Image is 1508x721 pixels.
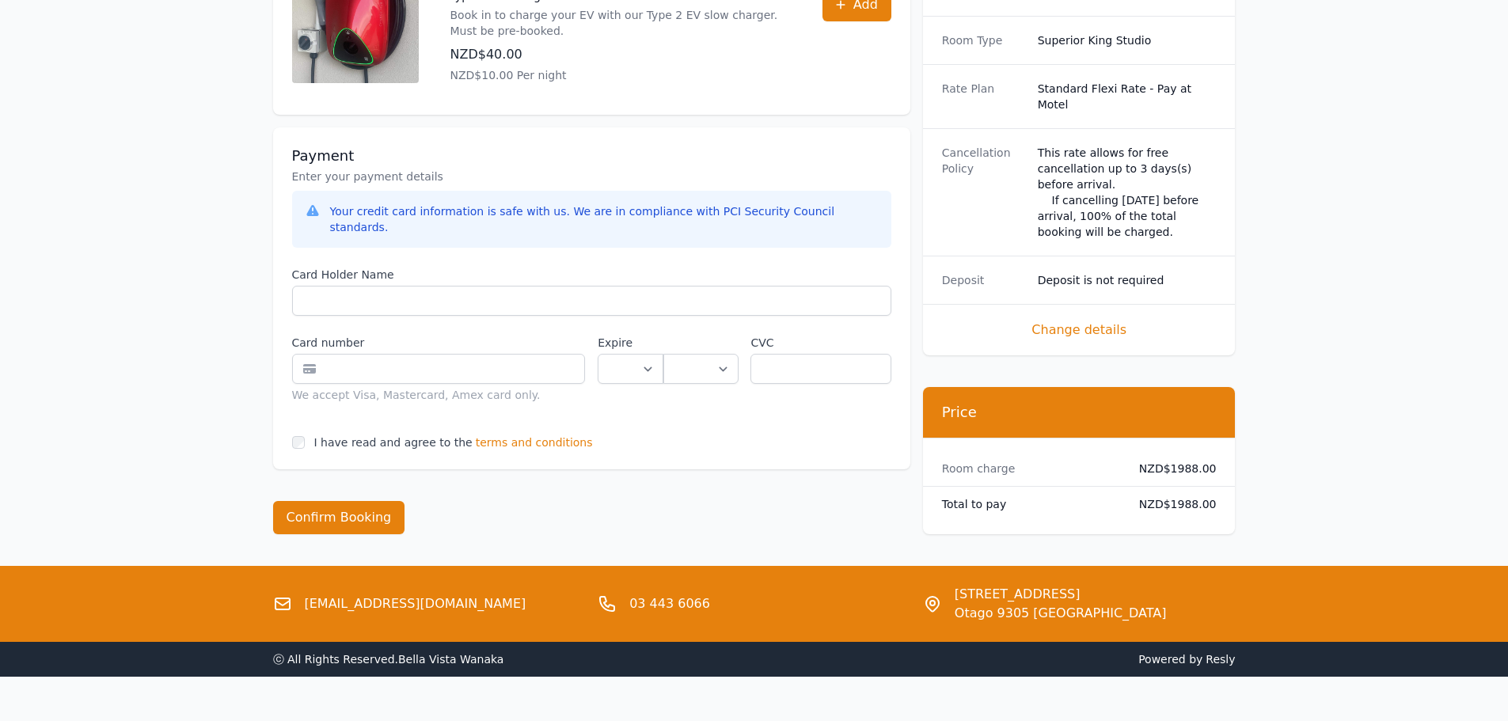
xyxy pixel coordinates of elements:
span: [STREET_ADDRESS] [955,585,1167,604]
label: I have read and agree to the [314,436,473,449]
span: Change details [942,321,1217,340]
p: Enter your payment details [292,169,891,184]
label: Card Holder Name [292,267,891,283]
dt: Rate Plan [942,81,1025,112]
dd: Standard Flexi Rate - Pay at Motel [1038,81,1217,112]
div: This rate allows for free cancellation up to 3 days(s) before arrival. If cancelling [DATE] befor... [1038,145,1217,240]
p: Book in to charge your EV with our Type 2 EV slow charger. Must be pre-booked. [450,7,791,39]
h3: Price [942,403,1217,422]
span: Powered by [761,651,1236,667]
div: We accept Visa, Mastercard, Amex card only. [292,387,586,403]
p: NZD$10.00 Per night [450,67,791,83]
dd: Superior King Studio [1038,32,1217,48]
dt: Room charge [942,461,1121,476]
a: Resly [1206,653,1235,666]
dt: Room Type [942,32,1025,48]
a: 03 443 6066 [629,594,710,613]
label: Card number [292,335,586,351]
label: . [663,335,738,351]
button: Confirm Booking [273,501,405,534]
label: CVC [750,335,891,351]
div: Your credit card information is safe with us. We are in compliance with PCI Security Council stan... [330,203,879,235]
dt: Deposit [942,272,1025,288]
dd: NZD$1988.00 [1134,496,1217,512]
a: [EMAIL_ADDRESS][DOMAIN_NAME] [305,594,526,613]
h3: Payment [292,146,891,165]
dd: NZD$1988.00 [1134,461,1217,476]
span: terms and conditions [476,434,593,450]
span: ⓒ All Rights Reserved. Bella Vista Wanaka [273,653,504,666]
span: Otago 9305 [GEOGRAPHIC_DATA] [955,604,1167,623]
label: Expire [598,335,663,351]
dt: Total to pay [942,496,1121,512]
dd: Deposit is not required [1038,272,1217,288]
p: NZD$40.00 [450,45,791,64]
dt: Cancellation Policy [942,145,1025,240]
